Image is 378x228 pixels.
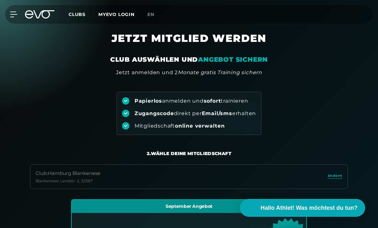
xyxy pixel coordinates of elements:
strong: Email/sms [202,110,232,116]
strong: online verwalten [175,123,225,129]
span: Hallo Athlet! Was möchtest du tun? [260,204,357,212]
strong: Papierlos [135,98,162,104]
div: 2. Wähle deine Mitgliedschaft [147,150,231,157]
div: Mitgliedschaft [135,122,225,130]
span: en [147,12,154,17]
a: Clubs [69,11,98,17]
em: Monate gratis Training sichern [178,69,262,75]
a: MYEVO LOGIN [98,12,135,17]
em: ANGEBOT SICHERN [198,56,268,63]
div: CLUB AUSWÄHLEN UND [110,55,268,64]
button: Hallo Athlet! Was möchtest du tun? [240,199,365,217]
div: Jetzt anmelden und 2 [116,69,262,76]
div: Club : Hamburg Blankenese [36,170,100,177]
span: Clubs [69,12,86,17]
div: Blankeneser Landstr. 2 , 22587 [36,178,100,184]
div: anmelden und trainieren [135,98,248,105]
strong: sofort [204,98,221,104]
strong: Zugangscode [135,110,174,116]
a: ändern [328,173,342,180]
h1: JETZT MITGLIED WERDEN [42,32,336,55]
span: ändern [328,173,342,178]
a: en [147,11,162,18]
div: direkt per erhalten [135,110,256,117]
